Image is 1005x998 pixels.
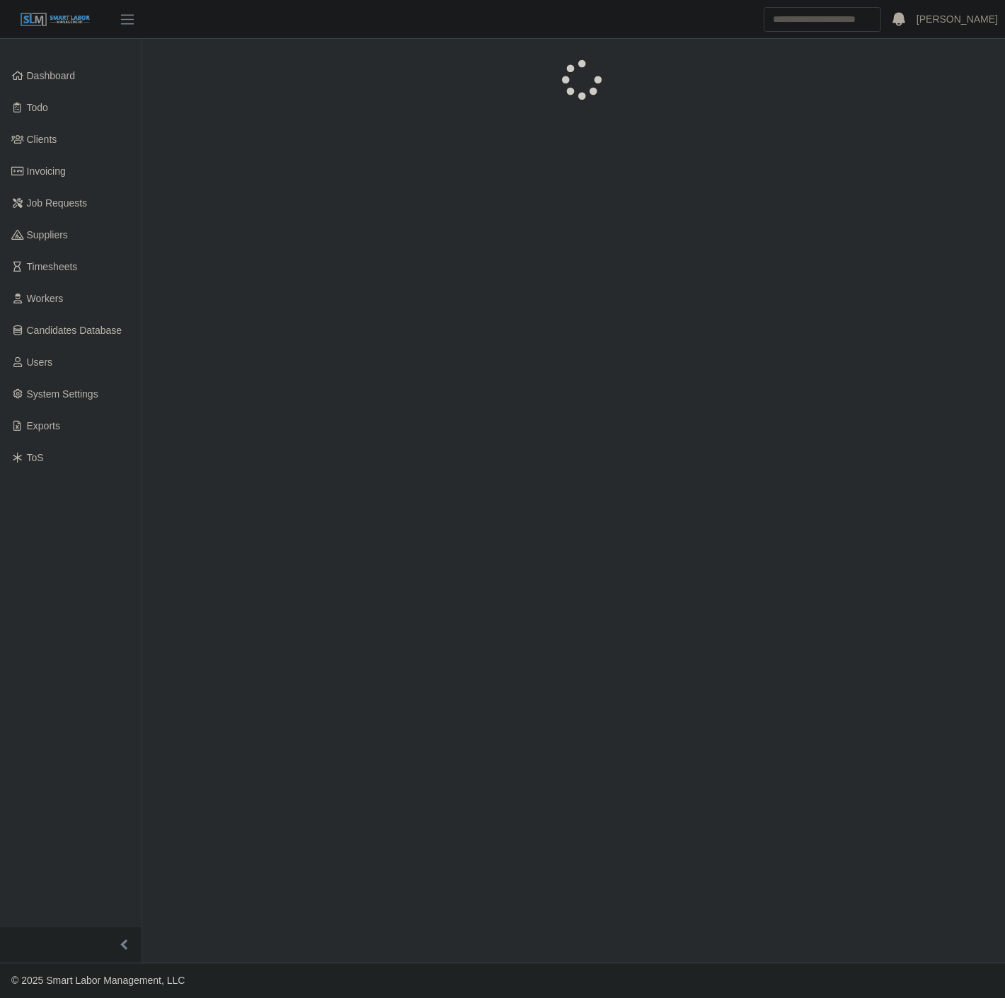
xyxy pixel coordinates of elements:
[20,12,91,28] img: SLM Logo
[27,70,76,81] span: Dashboard
[27,388,98,400] span: System Settings
[27,293,64,304] span: Workers
[27,134,57,145] span: Clients
[27,102,48,113] span: Todo
[27,356,53,368] span: Users
[27,452,44,463] span: ToS
[917,12,998,27] a: [PERSON_NAME]
[11,975,185,986] span: © 2025 Smart Labor Management, LLC
[27,166,66,177] span: Invoicing
[27,197,88,209] span: Job Requests
[27,229,68,240] span: Suppliers
[27,325,122,336] span: Candidates Database
[27,261,78,272] span: Timesheets
[764,7,881,32] input: Search
[27,420,60,431] span: Exports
